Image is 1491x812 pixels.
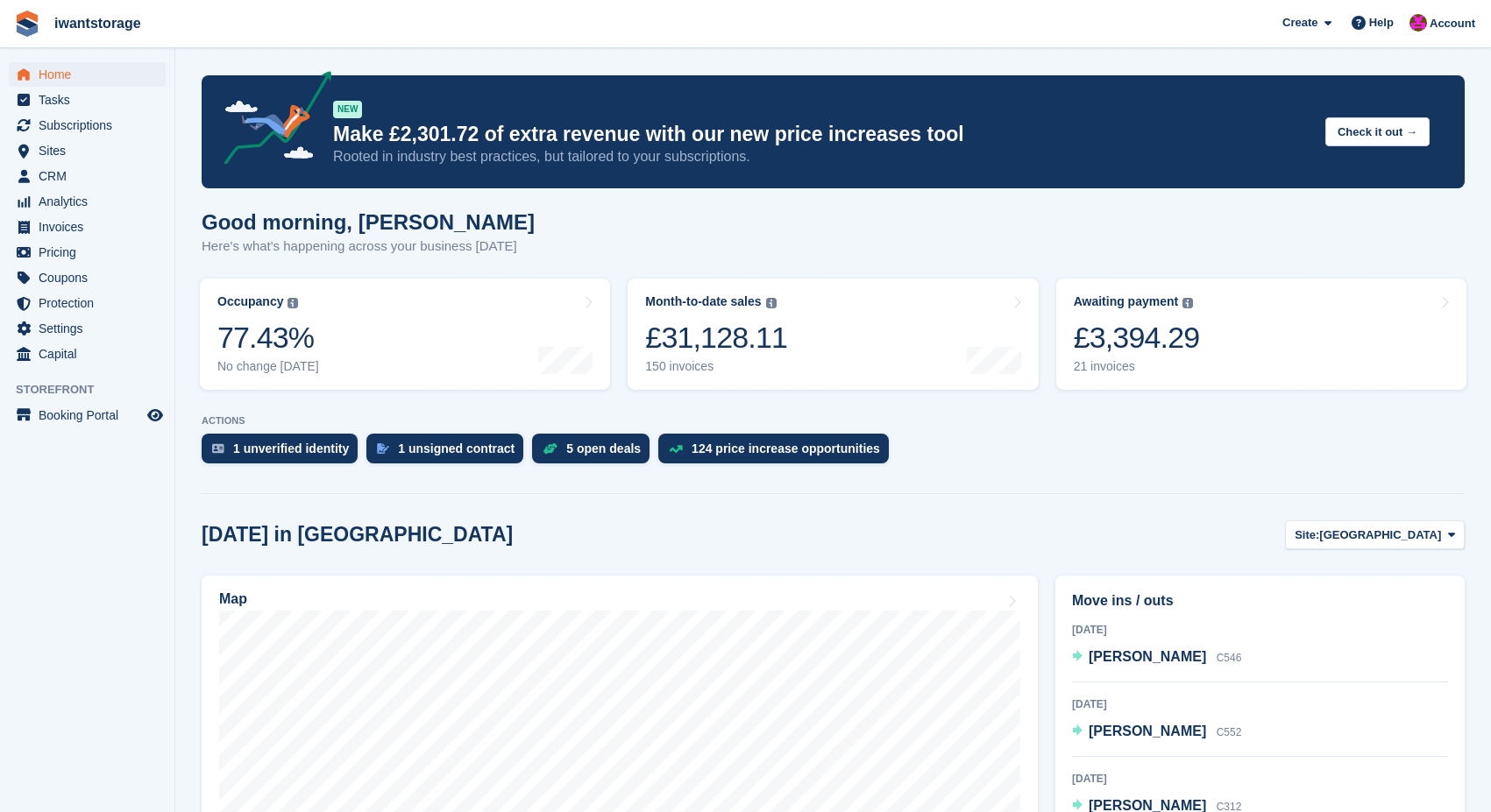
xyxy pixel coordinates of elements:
[9,291,166,315] a: menu
[1072,622,1448,638] div: [DATE]
[39,189,144,214] span: Analytics
[9,113,166,138] a: menu
[1074,359,1200,374] div: 21 invoices
[1282,14,1317,32] span: Create
[333,122,1311,147] p: Make £2,301.72 of extra revenue with our new price increases tool
[692,441,880,455] div: 124 price increase opportunities
[9,189,166,214] a: menu
[532,434,658,472] a: 5 open deals
[766,298,777,308] img: icon-info-grey-7440780725fd019a000dd9b08b2336e03edf1995a4989e88bcd33f0948082b44.svg
[9,88,166,112] a: menu
[47,9,148,38] a: iwantstorage
[1089,724,1206,738] span: [PERSON_NAME]
[9,265,166,290] a: menu
[9,215,166,239] a: menu
[1285,520,1465,549] button: Site: [GEOGRAPHIC_DATA]
[628,279,1038,390] a: Month-to-date sales £31,128.11 150 invoices
[1325,117,1430,146] button: Check it out →
[217,320,319,356] div: 77.43%
[1369,14,1394,32] span: Help
[288,298,298,308] img: icon-info-grey-7440780725fd019a000dd9b08b2336e03edf1995a4989e88bcd33f0948082b44.svg
[9,164,166,188] a: menu
[1072,696,1448,712] div: [DATE]
[1217,726,1242,738] span: C552
[202,415,1465,427] p: ACTIONS
[202,210,535,234] h1: Good morning, [PERSON_NAME]
[39,316,144,341] span: Settings
[333,147,1311,166] p: Rooted in industry best practices, but tailored to your subscriptions.
[1217,652,1242,664] span: C546
[1319,526,1441,544] span: [GEOGRAPHIC_DATA]
[1295,526,1319,544] span: Site:
[1182,298,1193,308] img: icon-info-grey-7440780725fd019a000dd9b08b2336e03edf1995a4989e88bcd33f0948082b44.svg
[39,113,144,138] span: Subscriptions
[9,62,166,87] a: menu
[658,434,898,472] a: 124 price increase opportunities
[202,237,535,257] p: Here's what's happening across your business [DATE]
[39,403,144,427] span: Booking Portal
[217,359,319,374] div: No change [DATE]
[14,11,40,37] img: stora-icon-8386f47178a22dfd0bd8f6a31ec36ba5ce8667c1dd55bd0f319d3a0aa187defe.svg
[39,342,144,366] span: Capital
[1072,721,1241,744] a: [PERSON_NAME] C552
[39,215,144,239] span: Invoices
[39,265,144,290] span: Coupons
[39,138,144,163] span: Sites
[219,591,247,607] h2: Map
[9,316,166,341] a: menu
[1074,294,1179,309] div: Awaiting payment
[9,240,166,265] a: menu
[200,279,610,390] a: Occupancy 77.43% No change [DATE]
[566,441,641,455] div: 5 open deals
[202,523,513,547] h2: [DATE] in [GEOGRAPHIC_DATA]
[377,443,389,454] img: contract_signature_icon-13c848040528278c33f63329250d36e43548de30e8caae1d1a13099fd9432cc5.svg
[233,441,349,455] div: 1 unverified identity
[543,442,557,455] img: deal-1b604bf984904fb50ccaf53a9ad4b4a5d6e5aea283cecdc64d6e3604feb123c2.svg
[645,294,761,309] div: Month-to-date sales
[39,291,144,315] span: Protection
[398,441,515,455] div: 1 unsigned contract
[145,405,166,426] a: Preview store
[669,445,683,453] img: price_increase_opportunities-93ffe204e8149a01c8c9dc8f82e8f89637d9d84a8eef4429ea346261dce0b2c0.svg
[39,88,144,112] span: Tasks
[1089,649,1206,664] span: [PERSON_NAME]
[9,403,166,427] a: menu
[39,240,144,265] span: Pricing
[39,164,144,188] span: CRM
[212,443,224,454] img: verify_identity-adf6edd0f0f0b5bbfe63781bf79b02c33cf7c696d77639b501bdc392416b5a36.svg
[366,434,532,472] a: 1 unsigned contract
[9,342,166,366] a: menu
[1074,320,1200,356] div: £3,394.29
[209,71,332,171] img: price-adjustments-announcement-icon-8257ccfd72463d97f412b2fc003d46551f7dbcb40ab6d574587a9cd5c0d94...
[1056,279,1466,390] a: Awaiting payment £3,394.29 21 invoices
[1409,14,1427,32] img: Jonathan
[39,62,144,87] span: Home
[645,320,787,356] div: £31,128.11
[217,294,283,309] div: Occupancy
[1072,646,1241,669] a: [PERSON_NAME] C546
[9,138,166,163] a: menu
[1072,771,1448,787] div: [DATE]
[1072,590,1448,611] h2: Move ins / outs
[333,101,362,118] div: NEW
[645,359,787,374] div: 150 invoices
[202,434,366,472] a: 1 unverified identity
[1430,15,1475,32] span: Account
[16,381,174,399] span: Storefront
